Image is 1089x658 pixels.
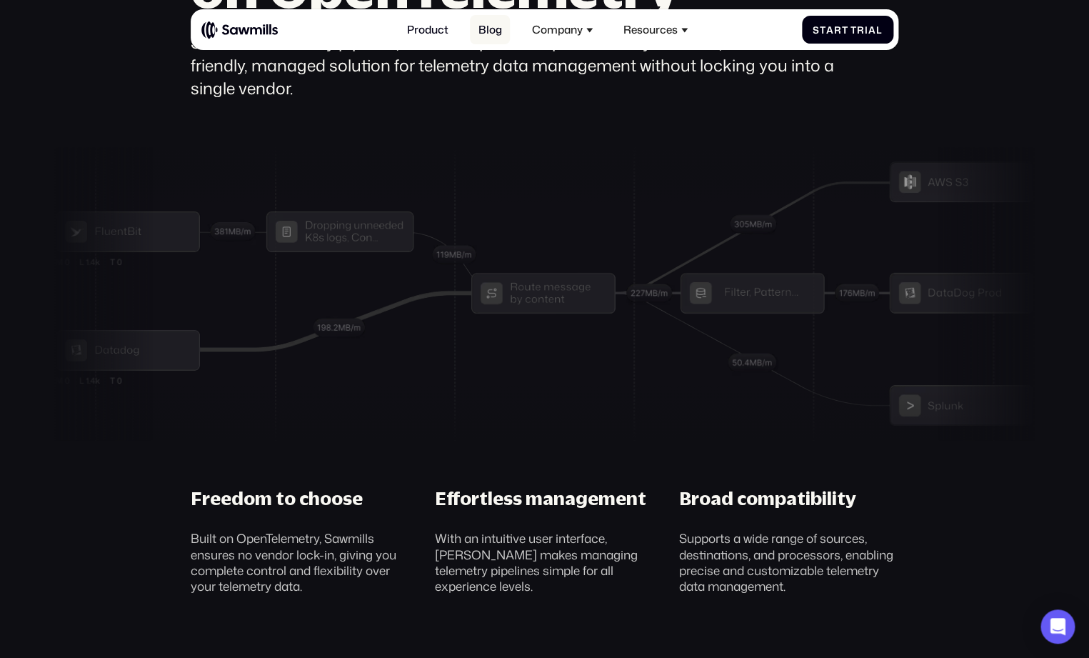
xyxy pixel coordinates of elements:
[850,24,857,36] span: T
[398,15,456,44] a: Product
[841,24,848,36] span: t
[834,24,842,36] span: r
[531,23,582,36] div: Company
[470,15,510,44] a: Blog
[865,24,868,36] span: i
[191,530,411,594] div: Built on OpenTelemetry, Sawmills ensures no vendor lock-in, giving you complete control and flexi...
[679,487,856,509] div: Broad compatibility
[820,24,826,36] span: t
[615,15,696,44] div: Resources
[813,24,820,36] span: S
[679,530,899,594] div: Supports a wide range of sources, destinations, and processors, enabling precise and customizable...
[875,24,882,36] span: l
[868,24,876,36] span: a
[826,24,834,36] span: a
[623,23,677,36] div: Resources
[523,15,601,44] div: Company
[802,16,893,44] a: StartTrial
[1040,609,1075,644] div: Open Intercom Messenger
[191,487,363,509] div: Freedom to choose
[191,31,844,99] div: Sawmills’ telemetry pipeline, built on top of the OpenTelemetry collector, offers a user-friendly...
[435,487,646,509] div: Effortless management
[857,24,865,36] span: r
[435,530,655,594] div: With an intuitive user interface, [PERSON_NAME] makes managing telemetry pipelines simple for all...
